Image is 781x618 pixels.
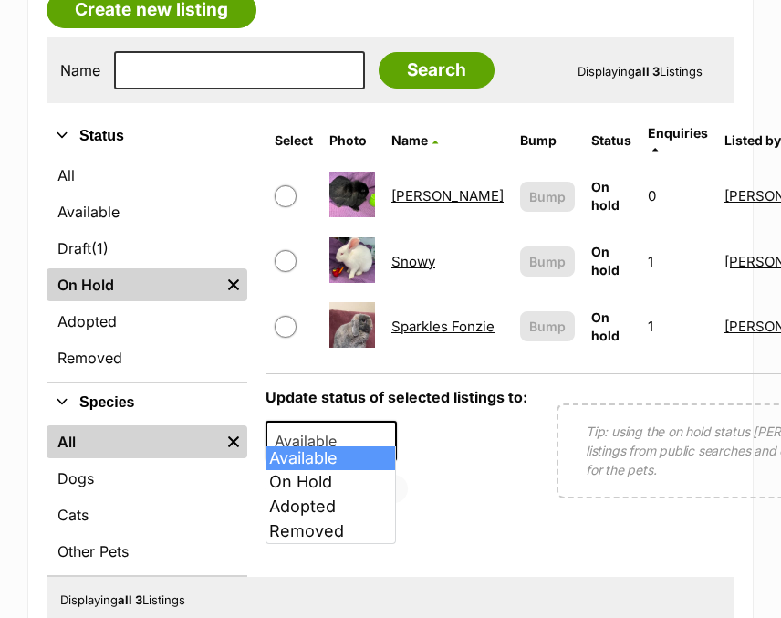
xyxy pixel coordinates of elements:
td: 0 [640,164,715,227]
a: Remove filter [220,425,247,458]
span: On hold [591,309,620,343]
button: Bump [520,311,575,341]
a: Sparkles Fonzie [391,318,495,335]
strong: all 3 [635,64,660,79]
a: [PERSON_NAME] [391,187,504,204]
span: translation missing: en.admin.listings.index.attributes.enquiries [648,125,708,141]
a: Cats [47,498,247,531]
div: Status [47,155,247,382]
td: 1 [640,295,715,358]
a: Available [47,195,247,228]
a: Other Pets [47,535,247,568]
button: Status [47,124,247,148]
span: On hold [591,179,620,213]
input: Search [379,52,495,89]
li: Removed [266,519,395,544]
span: Bump [529,252,566,271]
button: Bump [520,246,575,277]
th: Photo [322,119,382,162]
li: On Hold [266,470,395,495]
th: Bump [513,119,582,162]
button: Bump [520,182,575,212]
li: Available [266,446,395,471]
a: Dogs [47,462,247,495]
span: Bump [529,317,566,336]
strong: all 3 [118,592,142,607]
a: Adopted [47,305,247,338]
a: Draft [47,232,247,265]
a: On Hold [47,268,220,301]
a: All [47,425,220,458]
span: Available [266,421,397,461]
span: Available [267,428,355,454]
span: Bump [529,187,566,206]
span: Displaying Listings [578,64,703,79]
li: Adopted [266,495,395,519]
label: Name [60,62,100,79]
span: (1) [91,237,109,259]
span: Displaying Listings [60,592,185,607]
span: Listed by [724,132,781,148]
span: On hold [591,244,620,278]
label: Update status of selected listings to: [266,388,527,406]
a: Remove filter [220,268,247,301]
button: Species [47,391,247,414]
th: Select [267,119,320,162]
a: Enquiries [648,125,708,155]
a: Name [391,132,438,148]
a: Snowy [391,253,435,270]
a: All [47,159,247,192]
div: Species [47,422,247,575]
th: Status [584,119,639,162]
span: Name [391,132,428,148]
td: 1 [640,230,715,293]
a: Removed [47,341,247,374]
